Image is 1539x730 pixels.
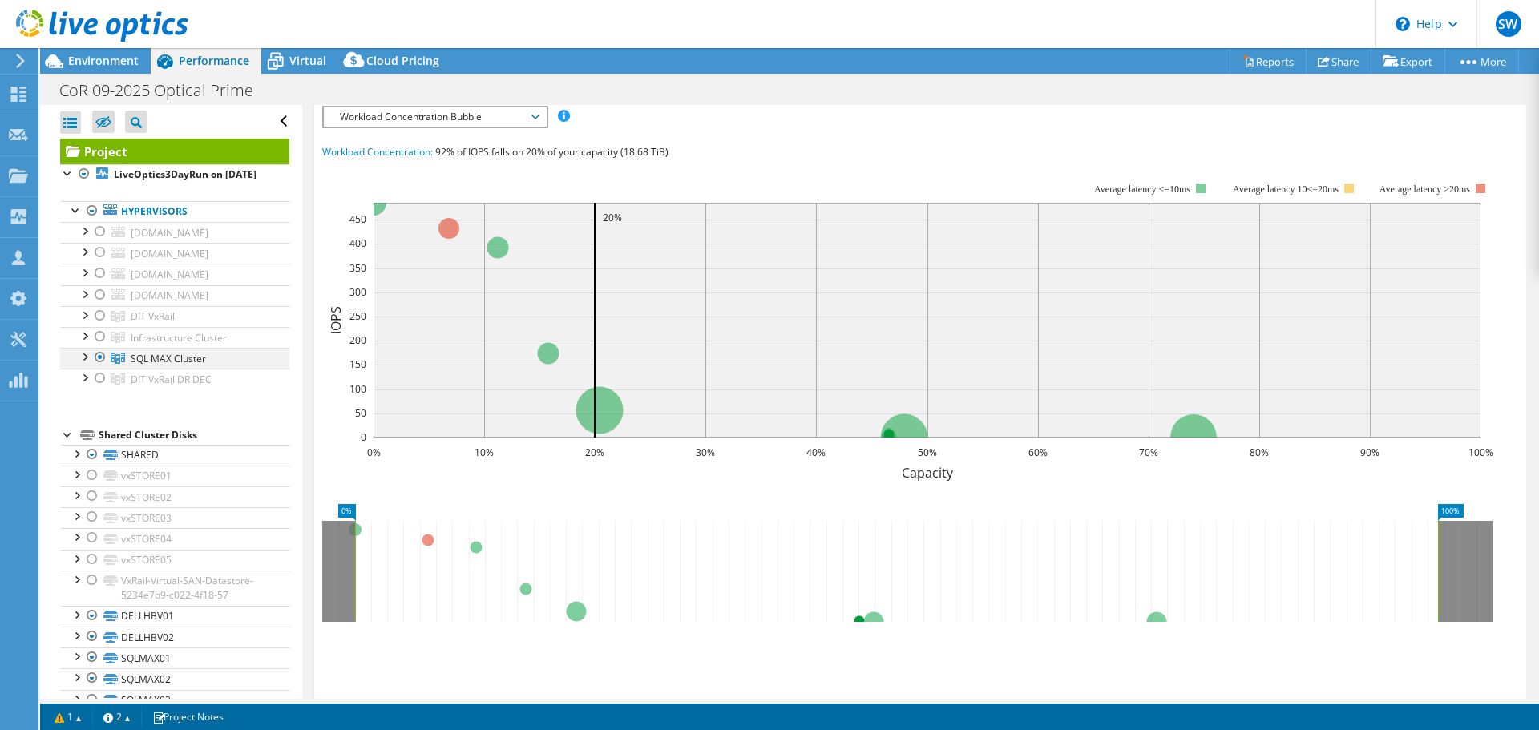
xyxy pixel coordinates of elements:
text: 70% [1139,446,1158,459]
a: vxSTORE05 [60,550,289,571]
a: DIT VxRail [60,306,289,327]
h1: CoR 09-2025 Optical Prime [52,82,278,99]
a: [DOMAIN_NAME] [60,264,289,284]
span: Virtual [289,53,326,68]
span: 92% of IOPS falls on 20% of your capacity (18.68 TiB) [435,145,669,159]
text: 60% [1028,446,1048,459]
a: vxSTORE03 [60,507,289,528]
span: Workload Concentration: [322,145,433,159]
text: 250 [349,309,366,323]
span: [DOMAIN_NAME] [131,268,208,281]
a: Share [1306,49,1371,74]
span: Performance [179,53,249,68]
a: vxSTORE04 [60,528,289,549]
text: 400 [349,236,366,250]
span: Cloud Pricing [366,53,439,68]
a: DELLHBV02 [60,627,289,647]
span: DIT VxRail DR DEC [131,373,212,386]
text: IOPS [327,306,345,334]
div: Shared Cluster Disks [99,425,289,445]
a: LiveOptics3DayRun on [DATE] [60,164,289,185]
a: VxRail-Virtual-SAN-Datastore-5234e7b9-c022-4f18-57 [60,571,289,606]
a: SHARED [60,445,289,466]
a: DELLHBV01 [60,606,289,627]
tspan: Average latency <=10ms [1094,184,1190,195]
a: 2 [92,707,142,727]
a: Infrastructure Cluster [60,327,289,348]
span: Environment [68,53,139,68]
text: 0% [367,446,381,459]
span: SW [1496,11,1521,37]
svg: \n [1396,17,1410,31]
a: [DOMAIN_NAME] [60,285,289,306]
a: [DOMAIN_NAME] [60,243,289,264]
a: SQLMAX01 [60,647,289,668]
a: Export [1371,49,1445,74]
a: Project Notes [141,707,235,727]
text: 50% [918,446,937,459]
b: LiveOptics3DayRun on [DATE] [114,167,256,181]
text: 50 [355,406,366,420]
text: 40% [806,446,826,459]
span: [DOMAIN_NAME] [131,226,208,240]
text: Capacity [902,464,954,482]
text: 150 [349,357,366,371]
a: SQL MAX Cluster [60,348,289,369]
span: Infrastructure Cluster [131,331,227,345]
text: 20% [603,211,622,224]
text: 0 [361,430,366,444]
text: 90% [1360,446,1379,459]
a: vxSTORE02 [60,486,289,507]
a: Reports [1230,49,1307,74]
tspan: Average latency 10<=20ms [1233,184,1339,195]
text: 30% [696,446,715,459]
a: More [1444,49,1519,74]
span: DIT VxRail [131,309,175,323]
a: [DOMAIN_NAME] [60,222,289,243]
text: 350 [349,261,366,275]
a: DIT VxRail DR DEC [60,369,289,389]
span: Workload Concentration Bubble [332,107,538,127]
text: 80% [1250,446,1269,459]
text: 300 [349,285,366,299]
span: [DOMAIN_NAME] [131,288,208,302]
a: SQLMAX02 [60,668,289,689]
a: 1 [43,707,93,727]
text: 10% [475,446,494,459]
text: 450 [349,212,366,226]
text: 200 [349,333,366,347]
text: 20% [585,446,604,459]
a: Project [60,139,289,164]
text: 100 [349,382,366,396]
span: SQL MAX Cluster [131,352,206,365]
a: Hypervisors [60,201,289,222]
span: [DOMAIN_NAME] [131,247,208,260]
a: SQLMAX03 [60,690,289,711]
a: vxSTORE01 [60,466,289,486]
text: Average latency >20ms [1379,184,1470,195]
text: 100% [1468,446,1493,459]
